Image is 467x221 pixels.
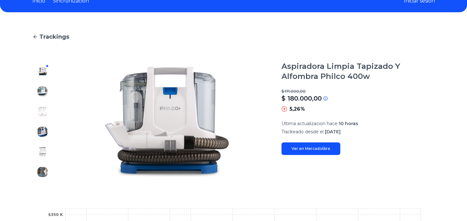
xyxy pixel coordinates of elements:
[339,121,358,126] span: 10 horas
[281,94,322,103] p: $ 180.000,00
[325,129,341,135] span: [DATE]
[37,147,47,157] img: Aspiradora Limpia Tapizado Y Alfombra Philco 400w
[37,107,47,117] img: Aspiradora Limpia Tapizado Y Alfombra Philco 400w
[281,89,435,94] p: $ 171.000,00
[37,86,47,97] img: Aspiradora Limpia Tapizado Y Alfombra Philco 400w
[281,142,340,155] a: Ver en Mercadolibre
[37,127,47,137] img: Aspiradora Limpia Tapizado Y Alfombra Philco 400w
[37,167,47,177] img: Aspiradora Limpia Tapizado Y Alfombra Philco 400w
[281,61,435,81] h1: Aspiradora Limpia Tapizado Y Alfombra Philco 400w
[65,61,269,182] img: Aspiradora Limpia Tapizado Y Alfombra Philco 400w
[290,105,305,113] p: 5,26%
[32,32,435,41] a: Trackings
[281,121,337,126] span: Ultima actualizacion hace
[39,32,69,41] span: Trackings
[281,129,324,135] span: Trackeado desde el
[48,213,63,217] tspan: $350 K
[37,66,47,76] img: Aspiradora Limpia Tapizado Y Alfombra Philco 400w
